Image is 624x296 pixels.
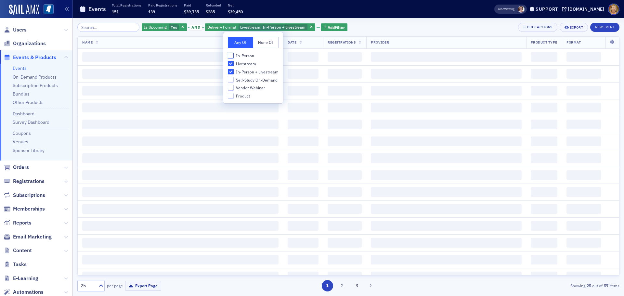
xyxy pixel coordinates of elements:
[336,280,348,291] button: 2
[328,170,362,180] span: ‌
[371,103,522,112] span: ‌
[82,86,279,96] span: ‌
[82,120,279,129] span: ‌
[531,187,557,197] span: ‌
[125,281,161,291] button: Export Page
[288,238,318,248] span: ‌
[288,221,318,231] span: ‌
[82,40,93,45] span: Name
[13,130,31,136] a: Coupons
[531,52,557,62] span: ‌
[142,23,187,32] div: Yes
[351,280,363,291] button: 3
[371,238,522,248] span: ‌
[328,86,362,96] span: ‌
[328,153,362,163] span: ‌
[566,187,601,197] span: ‌
[228,53,234,58] input: In-Person
[81,282,95,289] div: 25
[328,103,362,112] span: ‌
[328,187,362,197] span: ‌
[82,52,279,62] span: ‌
[566,272,601,281] span: ‌
[288,187,318,197] span: ‌
[107,283,123,289] label: per page
[13,275,38,282] span: E-Learning
[608,4,619,15] span: Profile
[13,111,34,117] a: Dashboard
[206,3,221,7] p: Refunded
[253,37,279,48] button: None Of
[82,136,279,146] span: ‌
[328,136,362,146] span: ‌
[13,40,46,47] span: Organizations
[13,219,32,226] span: Reports
[82,221,279,231] span: ‌
[562,7,606,11] button: [DOMAIN_NAME]
[531,86,557,96] span: ‌
[498,7,504,11] div: Also
[188,25,204,30] button: and
[603,283,609,289] strong: 57
[228,93,234,99] input: Product
[205,23,315,32] div: Livestream, In-Person + Livestream
[13,247,32,254] span: Content
[13,178,45,185] span: Registrations
[328,255,362,264] span: ‌
[566,153,601,163] span: ‌
[13,148,45,153] a: Sponsor Library
[4,275,38,282] a: E-Learning
[13,83,58,88] a: Subscription Products
[206,9,215,14] span: $285
[527,25,552,29] div: Bulk Actions
[207,24,236,30] span: Delivery Format
[13,74,57,80] a: On-Demand Products
[590,23,619,32] button: New Event
[566,204,601,214] span: ‌
[531,204,557,214] span: ‌
[570,26,583,29] div: Export
[288,69,318,79] span: ‌
[328,52,362,62] span: ‌
[590,24,619,30] a: New Event
[13,233,52,240] span: Email Marketing
[566,52,601,62] span: ‌
[228,9,243,14] span: $39,450
[13,139,28,145] a: Venues
[13,205,45,212] span: Memberships
[228,69,279,75] label: In-Person + Livestream
[443,283,619,289] div: Showing out of items
[322,280,333,291] button: 1
[328,69,362,79] span: ‌
[4,233,52,240] a: Email Marketing
[13,289,44,296] span: Automations
[531,40,557,45] span: Product Type
[82,255,279,264] span: ‌
[240,24,305,30] span: Livestream, In-Person + Livestream
[371,153,522,163] span: ‌
[531,255,557,264] span: ‌
[371,136,522,146] span: ‌
[328,24,345,30] span: Add Filter
[531,170,557,180] span: ‌
[566,86,601,96] span: ‌
[13,119,49,125] a: Survey Dashboard
[321,23,348,32] button: AddFilter
[82,204,279,214] span: ‌
[288,170,318,180] span: ‌
[531,120,557,129] span: ‌
[44,4,54,14] img: SailAMX
[288,204,318,214] span: ‌
[536,6,558,12] div: Support
[228,77,234,83] input: Self-Study On-Demand
[13,91,30,97] a: Bundles
[228,93,279,99] label: Product
[371,170,522,180] span: ‌
[531,153,557,163] span: ‌
[148,9,155,14] span: 139
[566,221,601,231] span: ‌
[112,9,119,14] span: 151
[566,69,601,79] span: ‌
[13,26,27,33] span: Users
[4,178,45,185] a: Registrations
